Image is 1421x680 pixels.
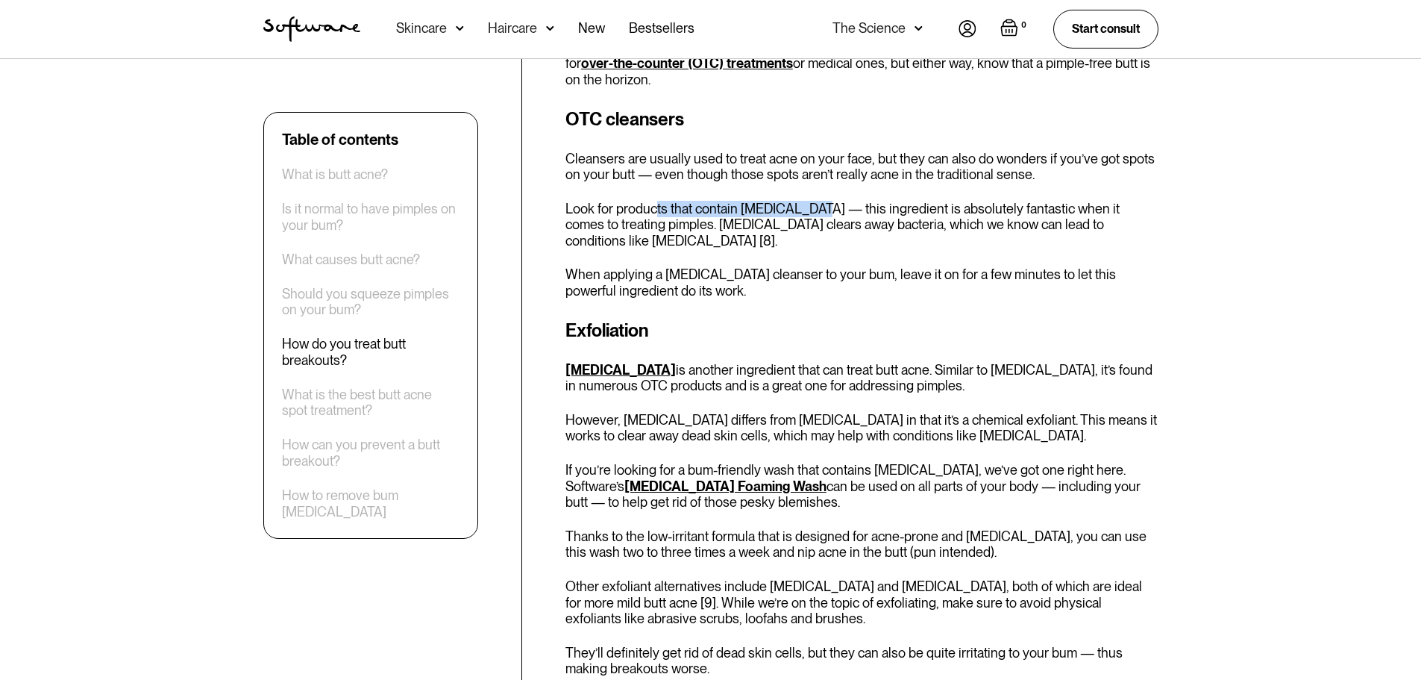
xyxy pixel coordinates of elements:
a: over-the-counter (OTC) treatments [581,55,793,71]
a: What is butt acne? [282,166,388,183]
p: Other exfoliant alternatives include [MEDICAL_DATA] and [MEDICAL_DATA], both of which are ideal f... [565,578,1158,627]
div: Haircare [488,21,537,36]
img: arrow down [546,21,554,36]
img: arrow down [456,21,464,36]
a: Start consult [1053,10,1158,48]
div: Skincare [396,21,447,36]
p: Look for products that contain [MEDICAL_DATA] — this ingredient is absolutely fantastic when it c... [565,201,1158,249]
a: How can you prevent a butt breakout? [282,437,459,469]
p: Cleansers are usually used to treat acne on your face, but they can also do wonders if you’ve got... [565,151,1158,183]
p: is another ingredient that can treat butt acne. Similar to [MEDICAL_DATA], it’s found in numerous... [565,362,1158,394]
img: arrow down [915,21,923,36]
p: They’ll definitely get rid of dead skin cells, but they can also be quite irritating to your bum ... [565,645,1158,677]
a: How do you treat butt breakouts? [282,336,459,368]
a: Should you squeeze pimples on your bum? [282,286,459,318]
a: home [263,16,360,42]
a: How to remove bum [MEDICAL_DATA] [282,487,459,520]
div: The Science [832,21,906,36]
div: Table of contents [282,131,398,149]
img: Software Logo [263,16,360,42]
p: However, [MEDICAL_DATA] differs from [MEDICAL_DATA] in that it’s a chemical exfoliant. This means... [565,412,1158,444]
div: 0 [1018,19,1029,32]
a: [MEDICAL_DATA] Foaming Wash [624,478,826,494]
a: What is the best butt acne spot treatment? [282,387,459,419]
h3: OTC cleansers [565,106,1158,133]
p: Thanks to the low-irritant formula that is designed for acne-prone and [MEDICAL_DATA], you can us... [565,528,1158,561]
a: [MEDICAL_DATA] [565,362,676,378]
p: They’re frustrating, sure, but the good news about butt breakouts is you can treat them. You can ... [565,40,1158,88]
p: If you’re looking for a bum-friendly wash that contains [MEDICAL_DATA], we’ve got one right here.... [565,462,1158,511]
a: What causes butt acne? [282,252,420,268]
a: Open empty cart [1000,19,1029,40]
a: Is it normal to have pimples on your bum? [282,201,459,233]
h3: Exfoliation [565,317,1158,344]
p: When applying a [MEDICAL_DATA] cleanser to your bum, leave it on for a few minutes to let this po... [565,266,1158,299]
